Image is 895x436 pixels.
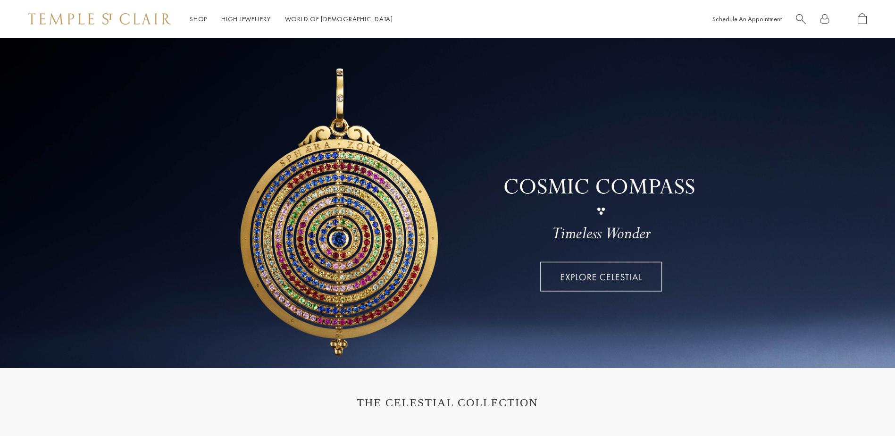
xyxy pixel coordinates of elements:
a: Schedule An Appointment [712,15,782,23]
a: ShopShop [190,15,207,23]
img: Temple St. Clair [28,13,171,25]
a: Open Shopping Bag [858,13,867,25]
h1: THE CELESTIAL COLLECTION [38,396,857,409]
nav: Main navigation [190,13,393,25]
a: World of [DEMOGRAPHIC_DATA]World of [DEMOGRAPHIC_DATA] [285,15,393,23]
a: Search [796,13,806,25]
a: High JewelleryHigh Jewellery [221,15,271,23]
